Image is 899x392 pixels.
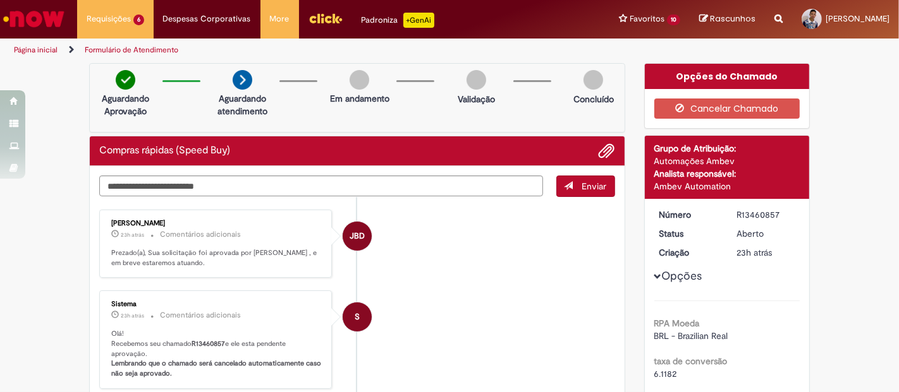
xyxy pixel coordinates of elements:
p: Aguardando Aprovação [95,92,156,117]
div: Opções do Chamado [645,64,810,89]
span: 23h atrás [121,312,144,319]
span: More [270,13,290,25]
dt: Status [650,227,728,240]
ul: Trilhas de página [9,39,590,62]
div: 29/08/2025 08:51:49 [737,246,795,259]
p: Prezado(a), Sua solicitação foi aprovada por [PERSON_NAME] , e em breve estaremos atuando. [111,248,322,268]
div: Aberto [737,227,795,240]
span: Requisições [87,13,131,25]
span: 23h atrás [121,231,144,239]
p: Concluído [573,93,614,105]
p: Em andamento [330,92,389,105]
button: Cancelar Chamado [654,98,800,119]
button: Enviar [556,175,615,197]
span: 10 [667,15,680,25]
dt: Criação [650,246,728,259]
time: 29/08/2025 08:54:47 [121,231,144,239]
div: Sistema [111,300,322,308]
textarea: Digite sua mensagem aqui... [99,175,543,196]
b: taxa de conversão [654,355,728,367]
span: 6.1182 [654,368,677,379]
b: R13460857 [192,339,225,348]
span: 23h atrás [737,247,772,258]
time: 29/08/2025 08:51:49 [737,247,772,258]
img: img-circle-grey.png [350,70,369,90]
small: Comentários adicionais [160,310,241,321]
div: Josenildo Batista De Araujo [343,222,372,251]
a: Rascunhos [699,13,755,25]
div: System [343,302,372,331]
img: ServiceNow [1,6,66,32]
b: RPA Moeda [654,318,700,329]
h2: Compras rápidas (Speed Buy) Histórico de tíquete [99,145,230,157]
div: Ambev Automation [654,180,800,193]
b: Lembrando que o chamado será cancelado automaticamente caso não seja aprovado. [111,359,323,378]
div: Analista responsável: [654,167,800,180]
dt: Número [650,208,728,221]
a: Formulário de Atendimento [85,45,178,55]
button: Adicionar anexos [599,143,615,159]
span: [PERSON_NAME] [826,13,890,24]
time: 29/08/2025 08:52:01 [121,312,144,319]
div: [PERSON_NAME] [111,220,322,227]
p: Aguardando atendimento [212,92,273,117]
span: Favoritos [630,13,664,25]
div: R13460857 [737,208,795,221]
span: JBD [350,221,365,251]
p: Validação [458,93,495,105]
span: Enviar [582,181,607,192]
img: img-circle-grey.png [584,70,603,90]
img: arrow-next.png [233,70,252,90]
img: check-circle-green.png [116,70,135,90]
p: Olá! Recebemos seu chamado e ele esta pendente aprovação. [111,329,322,379]
img: click_logo_yellow_360x200.png [309,9,343,28]
div: Grupo de Atribuição: [654,142,800,155]
span: S [355,302,360,332]
p: +GenAi [403,13,434,28]
div: Automações Ambev [654,155,800,167]
img: img-circle-grey.png [467,70,486,90]
small: Comentários adicionais [160,229,241,240]
a: Página inicial [14,45,58,55]
span: 6 [133,15,144,25]
div: Padroniza [362,13,434,28]
span: BRL - Brazilian Real [654,330,728,342]
span: Despesas Corporativas [163,13,251,25]
span: Rascunhos [710,13,755,25]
